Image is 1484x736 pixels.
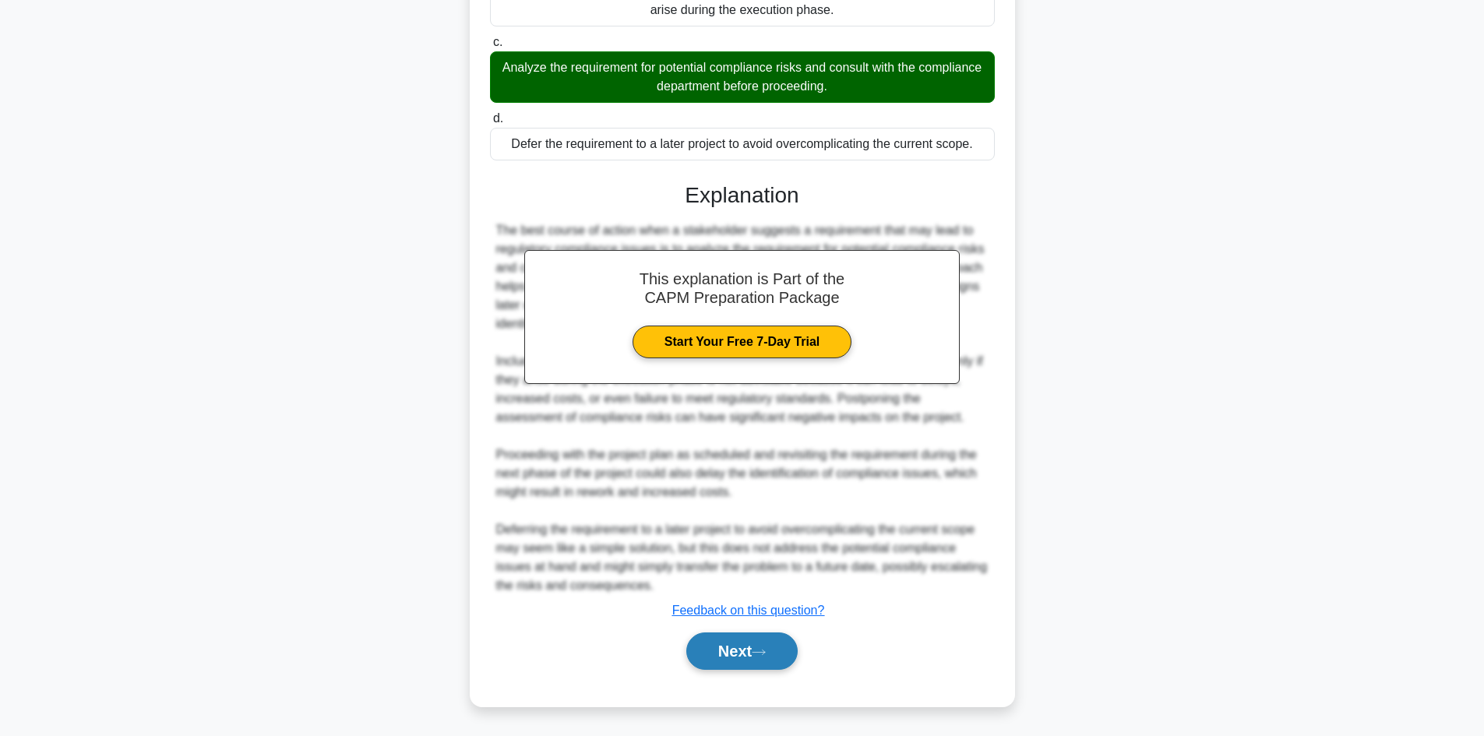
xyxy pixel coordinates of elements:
[633,326,851,358] a: Start Your Free 7-Day Trial
[499,182,985,209] h3: Explanation
[493,35,502,48] span: c.
[490,51,995,103] div: Analyze the requirement for potential compliance risks and consult with the compliance department...
[493,111,503,125] span: d.
[490,128,995,160] div: Defer the requirement to a later project to avoid overcomplicating the current scope.
[686,632,798,670] button: Next
[672,604,825,617] a: Feedback on this question?
[496,221,989,595] div: The best course of action when a stakeholder suggests a requirement that may lead to regulatory c...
